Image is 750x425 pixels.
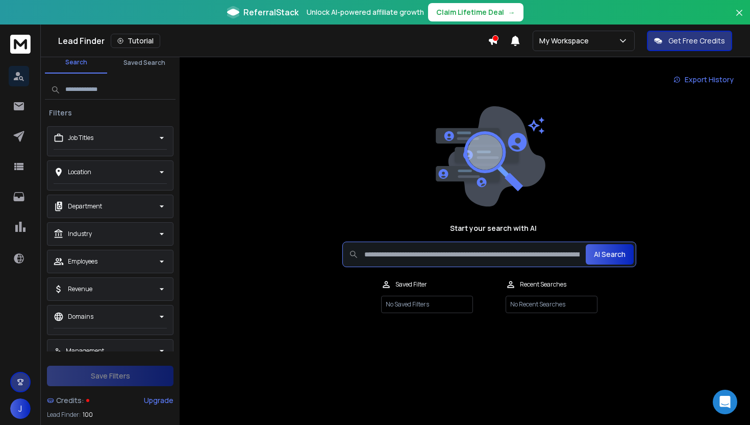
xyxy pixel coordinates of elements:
[713,390,737,414] div: Open Intercom Messenger
[47,411,81,419] p: Lead Finder:
[10,398,31,419] button: J
[508,7,515,17] span: →
[68,257,97,266] p: Employees
[45,108,76,118] h3: Filters
[395,280,427,289] p: Saved Filter
[45,52,107,74] button: Search
[428,3,523,21] button: Claim Lifetime Deal→
[668,36,725,46] p: Get Free Credits
[56,395,84,406] span: Credits:
[111,34,160,48] button: Tutorial
[68,285,92,293] p: Revenue
[307,7,424,17] p: Unlock AI-powered affiliate growth
[68,168,91,176] p: Location
[83,411,93,419] span: 100
[450,223,537,233] h1: Start your search with AI
[113,53,176,73] button: Saved Search
[66,347,104,355] p: Management
[144,395,173,406] div: Upgrade
[68,202,102,210] p: Department
[733,6,746,31] button: Close banner
[586,244,634,265] button: AI Search
[68,134,93,142] p: Job Titles
[58,34,488,48] div: Lead Finder
[539,36,593,46] p: My Workspace
[647,31,732,51] button: Get Free Credits
[665,69,742,90] a: Export History
[433,106,545,207] img: image
[520,280,566,289] p: Recent Searches
[381,296,473,313] p: No Saved Filters
[243,6,298,18] span: ReferralStack
[47,390,173,411] a: Credits:Upgrade
[68,313,93,321] p: Domains
[68,230,92,238] p: Industry
[506,296,597,313] p: No Recent Searches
